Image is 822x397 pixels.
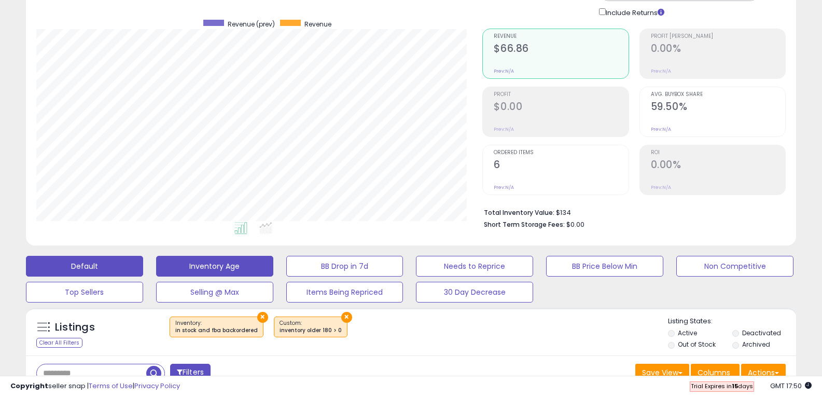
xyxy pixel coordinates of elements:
[484,220,565,229] b: Short Term Storage Fees:
[742,328,781,337] label: Deactivated
[280,319,342,335] span: Custom:
[304,20,331,29] span: Revenue
[651,150,785,156] span: ROI
[676,256,793,277] button: Non Competitive
[494,68,514,74] small: Prev: N/A
[651,92,785,98] span: Avg. Buybox Share
[742,340,770,349] label: Archived
[26,256,143,277] button: Default
[257,312,268,323] button: ×
[10,381,48,391] strong: Copyright
[678,340,716,349] label: Out of Stock
[286,256,403,277] button: BB Drop in 7d
[651,101,785,115] h2: 59.50%
[741,364,786,381] button: Actions
[156,282,273,303] button: Selling @ Max
[26,282,143,303] button: Top Sellers
[591,6,677,18] div: Include Returns
[494,159,628,173] h2: 6
[341,312,352,323] button: ×
[651,126,671,132] small: Prev: N/A
[89,381,133,391] a: Terms of Use
[494,126,514,132] small: Prev: N/A
[10,381,180,391] div: seller snap | |
[36,338,82,348] div: Clear All Filters
[691,382,753,390] span: Trial Expires in days
[668,317,796,326] p: Listing States:
[698,367,730,378] span: Columns
[635,364,689,381] button: Save View
[416,282,533,303] button: 30 Day Decrease
[494,34,628,39] span: Revenue
[280,327,342,334] div: inventory older 180 > 0
[484,208,554,217] b: Total Inventory Value:
[770,381,812,391] span: 2025-08-11 17:50 GMT
[651,159,785,173] h2: 0.00%
[651,34,785,39] span: Profit [PERSON_NAME]
[484,206,778,218] li: $134
[732,382,738,390] b: 15
[494,150,628,156] span: Ordered Items
[651,184,671,190] small: Prev: N/A
[651,43,785,57] h2: 0.00%
[175,319,258,335] span: Inventory :
[494,184,514,190] small: Prev: N/A
[494,43,628,57] h2: $66.86
[546,256,663,277] button: BB Price Below Min
[156,256,273,277] button: Inventory Age
[416,256,533,277] button: Needs to Reprice
[175,327,258,334] div: in stock and fba backordered
[286,282,403,303] button: Items Being Repriced
[566,220,584,229] span: $0.00
[494,92,628,98] span: Profit
[494,101,628,115] h2: $0.00
[678,328,697,337] label: Active
[651,68,671,74] small: Prev: N/A
[691,364,740,381] button: Columns
[228,20,275,29] span: Revenue (prev)
[134,381,180,391] a: Privacy Policy
[170,364,211,382] button: Filters
[55,320,95,335] h5: Listings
